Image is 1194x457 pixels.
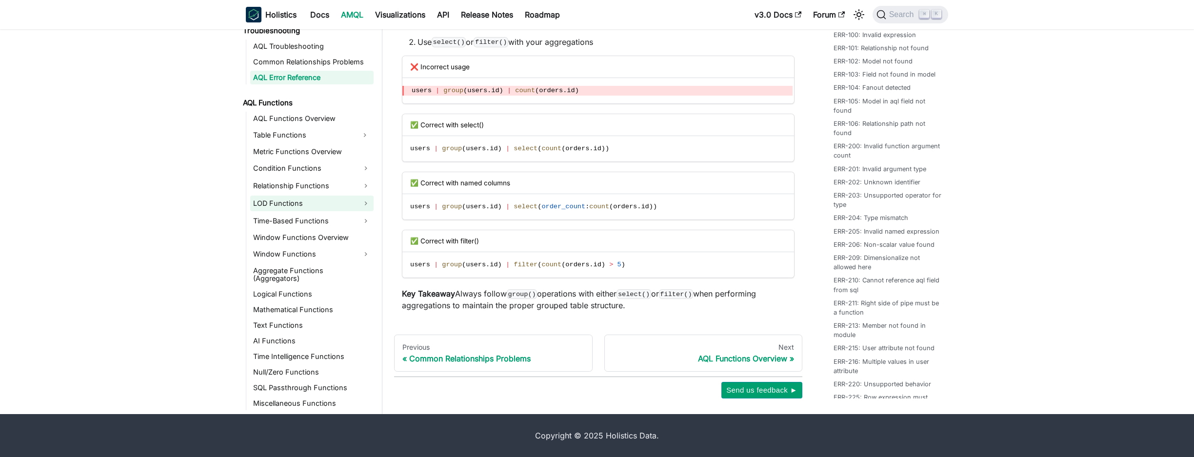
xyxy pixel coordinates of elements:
[418,36,795,48] li: Use or with your aggregations
[565,261,589,268] span: orders
[240,24,374,38] a: Troubleshooting
[834,357,942,375] a: ERR-216: Multiple values in user attribute
[537,203,541,210] span: (
[507,289,537,299] code: group()
[250,318,374,332] a: Text Functions
[604,335,803,372] a: NextAQL Functions Overview
[567,87,575,94] span: id
[834,343,935,353] a: ERR-215: User attribute not found
[919,10,929,19] kbd: ⌘
[442,145,462,152] span: group
[434,261,438,268] span: |
[490,203,497,210] span: id
[442,203,462,210] span: group
[834,57,913,66] a: ERR-102: Model not found
[541,203,585,210] span: order_count
[436,87,439,94] span: |
[402,343,584,352] div: Previous
[537,261,541,268] span: (
[498,203,502,210] span: )
[250,55,374,69] a: Common Relationships Problems
[563,87,567,94] span: .
[609,203,613,210] span: (
[466,145,486,152] span: users
[402,114,794,136] div: ✅ Correct with select()
[304,7,335,22] a: Docs
[834,83,911,92] a: ERR-104: Fanout detected
[649,203,653,210] span: )
[834,178,920,187] a: ERR-202: Unknown identifier
[834,191,942,209] a: ERR-203: Unsupported operator for type
[434,145,438,152] span: |
[410,261,430,268] span: users
[462,145,466,152] span: (
[250,231,374,244] a: Window Functions Overview
[250,350,374,363] a: Time Intelligence Functions
[250,381,374,395] a: SQL Passthrough Functions
[593,145,601,152] span: id
[467,87,487,94] span: users
[535,87,539,94] span: (
[609,261,613,268] span: >
[432,37,466,47] code: select()
[585,203,589,210] span: :
[499,87,503,94] span: )
[394,335,593,372] a: PreviousCommon Relationships Problems
[356,127,374,143] button: Expand sidebar category 'Table Functions'
[514,203,537,210] span: select
[641,203,649,210] span: id
[455,7,519,22] a: Release Notes
[541,261,561,268] span: count
[506,145,510,152] span: |
[601,261,605,268] span: )
[250,127,356,143] a: Table Functions
[726,384,797,397] span: Send us feedback ►
[402,172,794,194] div: ✅ Correct with named columns
[537,145,541,152] span: (
[250,196,374,211] a: LOD Functions
[486,145,490,152] span: .
[519,7,566,22] a: Roadmap
[561,261,565,268] span: (
[613,203,637,210] span: orders
[834,70,935,79] a: ERR-103: Field not found in model
[561,145,565,152] span: (
[246,7,297,22] a: HolisticsHolistics
[653,203,657,210] span: )
[637,203,641,210] span: .
[565,145,589,152] span: orders
[250,178,374,194] a: Relationship Functions
[463,87,467,94] span: (
[834,253,942,272] a: ERR-209: Dimensionalize not allowed here
[250,145,374,159] a: Metric Functions Overview
[486,203,490,210] span: .
[605,145,609,152] span: )
[807,7,851,22] a: Forum
[834,321,942,339] a: ERR-213: Member not found in module
[589,261,593,268] span: .
[250,264,374,285] a: Aggregate Functions (Aggregators)
[834,96,942,115] a: ERR-105: Model in aql field not found
[834,298,942,317] a: ERR-211: Right side of pipe must be a function
[834,393,942,411] a: ERR-225: Row expression must contain only dimension
[834,240,935,249] a: ERR-206: Non-scalar value found
[394,335,802,372] nav: Docs pages
[250,303,374,317] a: Mathematical Functions
[265,9,297,20] b: Holistics
[287,430,907,441] div: Copyright © 2025 Holistics Data.
[369,7,431,22] a: Visualizations
[434,203,438,210] span: |
[250,287,374,301] a: Logical Functions
[250,160,374,176] a: Condition Functions
[506,261,510,268] span: |
[498,261,502,268] span: )
[659,289,693,299] code: filter()
[250,246,374,262] a: Window Functions
[617,261,621,268] span: 5
[834,226,939,236] a: ERR-205: Invalid named expression
[834,379,931,389] a: ERR-220: Unsupported behavior
[498,145,502,152] span: )
[514,145,537,152] span: select
[834,43,929,53] a: ERR-101: Relationship not found
[834,141,942,160] a: ERR-200: Invalid function argument count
